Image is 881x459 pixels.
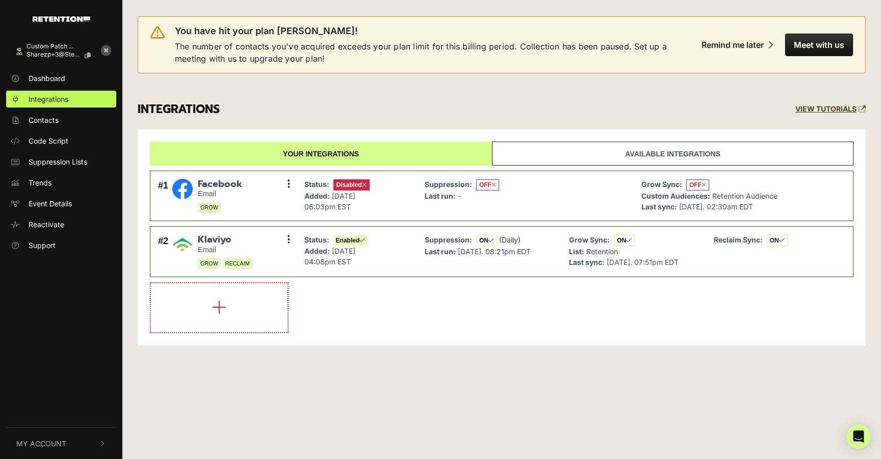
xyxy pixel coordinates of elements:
div: #2 [158,234,168,269]
a: Event Details [6,195,116,212]
img: Facebook [172,179,193,199]
strong: Grow Sync: [641,180,682,188]
span: ON [614,235,635,246]
strong: Grow Sync: [569,235,610,244]
a: Contacts [6,112,116,128]
button: Meet with us [785,34,853,56]
a: Support [6,237,116,254]
span: RECLAIM [223,258,252,269]
span: OFF [686,179,709,191]
span: GROW [198,258,221,269]
a: Trends [6,174,116,191]
a: Dashboard [6,70,116,87]
strong: Status: [304,235,329,244]
span: [DATE]. 02:30am EDT [679,202,753,211]
span: (Daily) [499,235,521,244]
span: Code Script [29,136,68,146]
strong: Last sync: [569,258,605,266]
span: Suppression Lists [29,156,87,167]
div: Open Intercom Messenger [846,424,871,449]
small: Email [198,190,242,198]
span: Reactivate [29,219,64,230]
strong: Added: [304,192,330,200]
span: [DATE] 06:03pm EST [304,192,355,211]
img: Klaviyo [172,234,193,255]
span: ON [767,235,788,246]
strong: Added: [304,247,330,255]
span: GROW [198,202,221,213]
a: Your integrations [150,142,492,166]
strong: Reclaim Sync: [714,235,763,244]
a: Custom Patch ... sharezp+3@stealth... [6,38,96,66]
span: [DATE]. 08:21pm EDT [458,247,531,256]
button: My Account [6,428,116,459]
span: Klaviyo [198,234,252,246]
strong: Status: [304,180,329,188]
a: Code Script [6,132,116,149]
span: Dashboard [29,73,65,84]
strong: Suppression: [425,180,472,188]
a: Reactivate [6,216,116,233]
span: Enabled [333,235,368,246]
strong: Custom Audiences: [641,192,710,200]
strong: Last sync: [641,202,677,211]
strong: Last run: [425,192,456,200]
span: Integrations [29,94,68,104]
a: Available integrations [492,142,853,166]
span: You have hit your plan [PERSON_NAME]! [175,25,358,37]
span: Retention [586,247,618,256]
span: Contacts [29,115,59,125]
span: My Account [16,438,66,449]
button: Remind me later [693,34,781,56]
span: Trends [29,177,51,188]
strong: Suppression: [425,235,472,244]
small: Email [198,246,252,254]
strong: Last run: [425,247,456,256]
h3: INTEGRATIONS [138,102,220,117]
div: Custom Patch ... [27,43,99,50]
div: Remind me later [702,40,764,50]
span: sharezp+3@stealth... [27,51,81,58]
span: Retention Audience [712,192,778,200]
span: OFF [476,179,499,191]
span: Facebook [198,179,242,190]
span: [DATE]. 07:51pm EDT [607,258,679,266]
div: #1 [158,179,168,213]
img: Retention.com [33,16,90,22]
span: Disabled [333,179,370,191]
strong: List: [569,247,584,256]
span: Event Details [29,198,72,209]
span: - [458,192,461,200]
span: Support [29,240,56,251]
span: The number of contacts you've acquired exceeds your plan limit for this billing period. Collectio... [175,40,685,65]
a: Integrations [6,91,116,107]
span: ON [476,235,497,246]
a: Suppression Lists [6,153,116,170]
a: VIEW TUTORIALS [795,105,866,114]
